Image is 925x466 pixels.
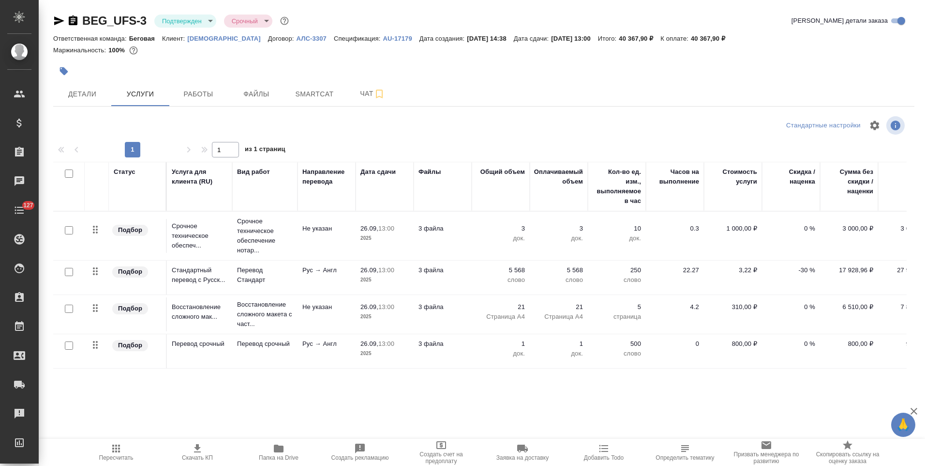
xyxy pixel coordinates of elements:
[709,302,757,312] p: 310,00 ₽
[360,303,378,311] p: 26.09,
[825,339,873,349] p: 800,00 ₽
[53,15,65,27] button: Скопировать ссылку для ЯМессенджера
[791,16,888,26] span: [PERSON_NAME] детали заказа
[349,88,396,100] span: Чат
[477,302,525,312] p: 21
[237,167,270,177] div: Вид работ
[646,261,704,295] td: 22.27
[477,312,525,322] p: Страница А4
[593,349,641,358] p: слово
[334,35,383,42] p: Спецификация:
[129,35,162,42] p: Беговая
[709,339,757,349] p: 800,00 ₽
[75,439,157,466] button: Пересчитать
[406,451,476,465] span: Создать счет на предоплату
[535,302,583,312] p: 21
[863,114,886,137] span: Настроить таблицу
[477,349,525,358] p: док.
[237,217,293,255] p: Срочное техническое обеспечение нотар...
[535,312,583,322] p: Страница А4
[187,35,268,42] p: [DEMOGRAPHIC_DATA]
[172,221,227,250] p: Срочное техническое обеспеч...
[182,454,213,461] span: Скачать КП
[378,303,394,311] p: 13:00
[118,304,142,313] p: Подбор
[563,439,644,466] button: Добавить Todo
[767,167,815,186] div: Скидка / наценка
[593,302,641,312] p: 5
[360,312,409,322] p: 2025
[268,35,297,42] p: Договор:
[418,224,467,233] p: 3 файла
[229,17,261,25] button: Срочный
[53,61,75,82] button: Добавить тэг
[383,35,419,42] p: AU-17179
[360,275,409,285] p: 2025
[59,88,105,100] span: Детали
[813,451,882,465] span: Скопировать ссылку на оценку заказа
[644,439,726,466] button: Определить тематику
[535,275,583,285] p: слово
[593,224,641,233] p: 10
[245,143,285,157] span: из 1 страниц
[259,454,298,461] span: Папка на Drive
[418,339,467,349] p: 3 файла
[551,35,598,42] p: [DATE] 13:00
[360,340,378,347] p: 26.09,
[302,224,351,233] p: Не указан
[82,14,147,27] a: BEG_UFS-3
[593,339,641,349] p: 500
[2,198,36,222] a: 127
[233,88,280,100] span: Файлы
[117,88,164,100] span: Услуги
[187,34,268,42] a: [DEMOGRAPHIC_DATA]
[895,415,911,435] span: 🙏
[127,44,140,57] button: 0.00 RUB;
[378,266,394,274] p: 13:00
[709,224,757,233] p: 1 000,00 ₽
[767,339,815,349] p: 0 %
[159,17,205,25] button: Подтвержден
[172,265,227,285] p: Стандартный перевод с Русск...
[535,339,583,349] p: 1
[162,35,187,42] p: Клиент:
[660,35,691,42] p: К оплате:
[726,439,807,466] button: Призвать менеджера по развитию
[99,454,134,461] span: Пересчитать
[535,224,583,233] p: 3
[237,300,293,329] p: Восстановление сложного макета с част...
[480,167,525,177] div: Общий объем
[482,439,563,466] button: Заявка на доставку
[593,167,641,206] div: Кол-во ед. изм., выполняемое в час
[53,35,129,42] p: Ответственная команда:
[886,116,907,135] span: Посмотреть информацию
[477,275,525,285] p: слово
[784,118,863,133] div: split button
[378,225,394,232] p: 13:00
[825,302,873,312] p: 6 510,00 ₽
[302,302,351,312] p: Не указан
[238,439,319,466] button: Папка на Drive
[709,167,757,186] div: Стоимость услуги
[593,233,641,243] p: док.
[477,233,525,243] p: док.
[593,312,641,322] p: страница
[296,35,333,42] p: АЛС-3307
[598,35,619,42] p: Итого:
[237,265,293,285] p: Перевод Стандарт
[360,225,378,232] p: 26.09,
[67,15,79,27] button: Скопировать ссылку
[646,297,704,331] td: 4.2
[17,201,39,210] span: 127
[807,439,888,466] button: Скопировать ссылку на оценку заказа
[296,34,333,42] a: АЛС-3307
[534,167,583,186] div: Оплачиваемый объем
[157,439,238,466] button: Скачать КП
[278,15,291,27] button: Доп статусы указывают на важность/срочность заказа
[651,167,699,186] div: Часов на выполнение
[401,439,482,466] button: Создать счет на предоплату
[302,167,351,186] div: Направление перевода
[467,35,514,42] p: [DATE] 14:38
[378,340,394,347] p: 13:00
[360,167,396,177] div: Дата сдачи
